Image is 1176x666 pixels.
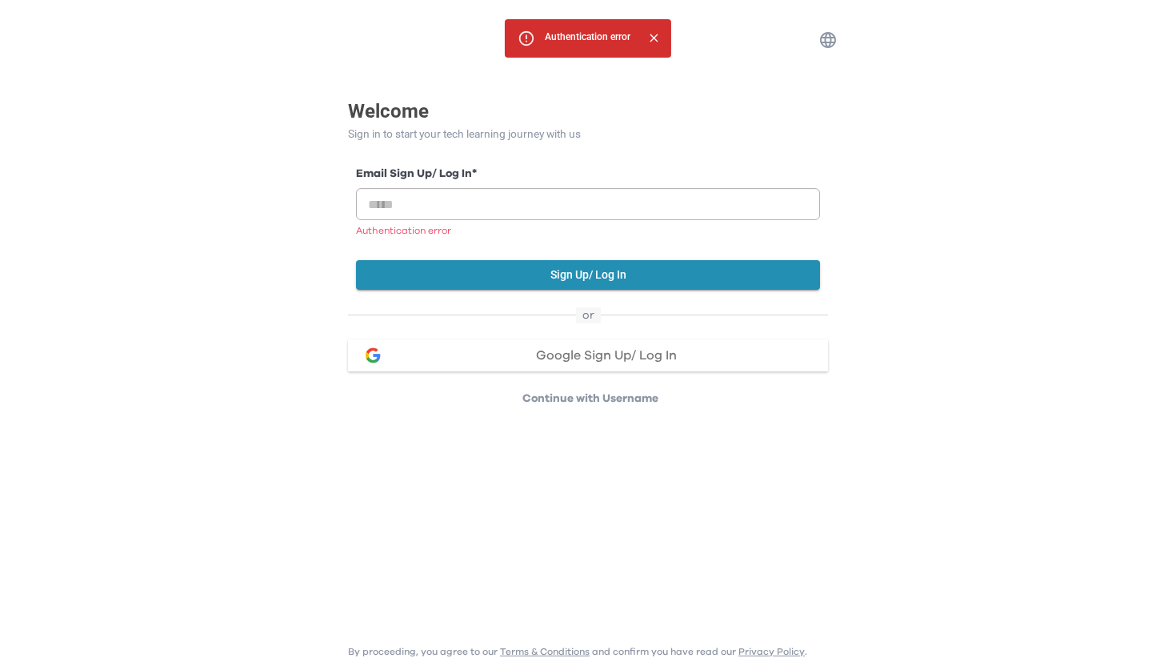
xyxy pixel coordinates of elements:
[348,645,807,658] p: By proceeding, you agree to our and confirm you have read our .
[356,166,820,183] label: Email Sign Up/ Log In *
[348,97,828,126] p: Welcome
[643,27,665,49] button: Close
[348,126,828,142] p: Sign in to start your tech learning journey with us
[363,346,382,365] img: google login
[536,349,677,362] span: Google Sign Up/ Log In
[348,339,828,371] button: google loginGoogle Sign Up/ Log In
[500,647,590,656] a: Terms & Conditions
[576,307,601,323] span: or
[738,647,805,656] a: Privacy Policy
[356,260,820,290] button: Sign Up/ Log In
[545,24,630,53] div: Authentication error
[356,223,820,238] p: Authentication error
[353,391,828,407] p: Continue with Username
